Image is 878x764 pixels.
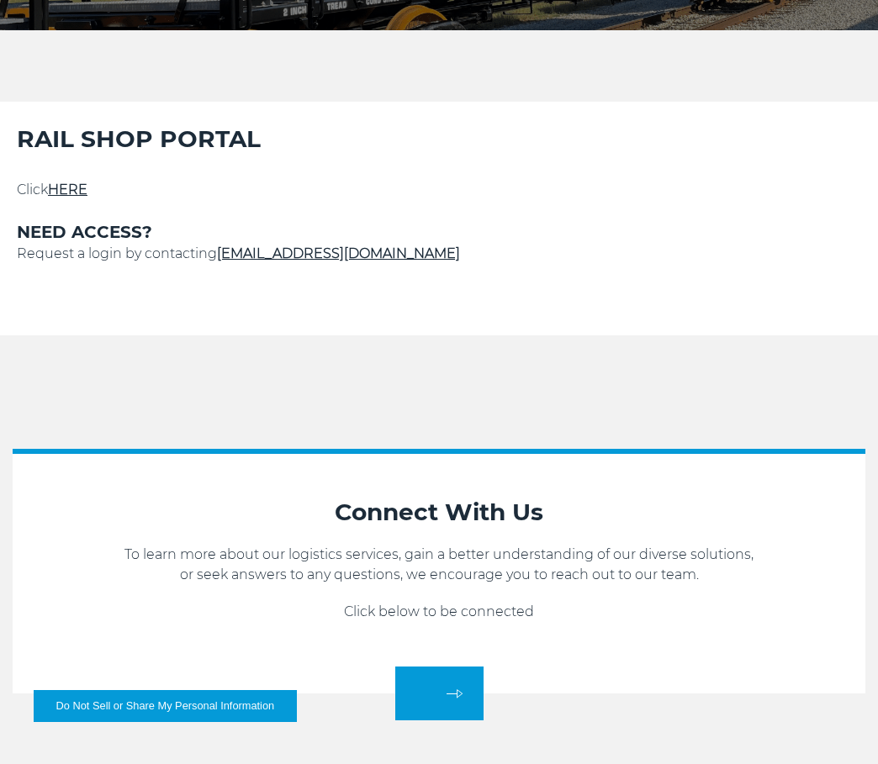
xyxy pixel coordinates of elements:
h2: RAIL SHOP PORTAL [17,123,861,155]
p: Click [17,180,861,200]
h3: NEED ACCESS? [17,220,861,244]
a: [EMAIL_ADDRESS][DOMAIN_NAME] [217,245,460,261]
p: Request a login by contacting [17,244,861,264]
p: Click below to be connected [29,602,849,622]
p: To learn more about our logistics services, gain a better understanding of our diverse solutions,... [29,545,849,585]
h2: Connect With Us [29,496,849,528]
a: arrow arrow [395,667,484,720]
a: HERE [48,182,87,198]
button: Do Not Sell or Share My Personal Information [34,690,297,722]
